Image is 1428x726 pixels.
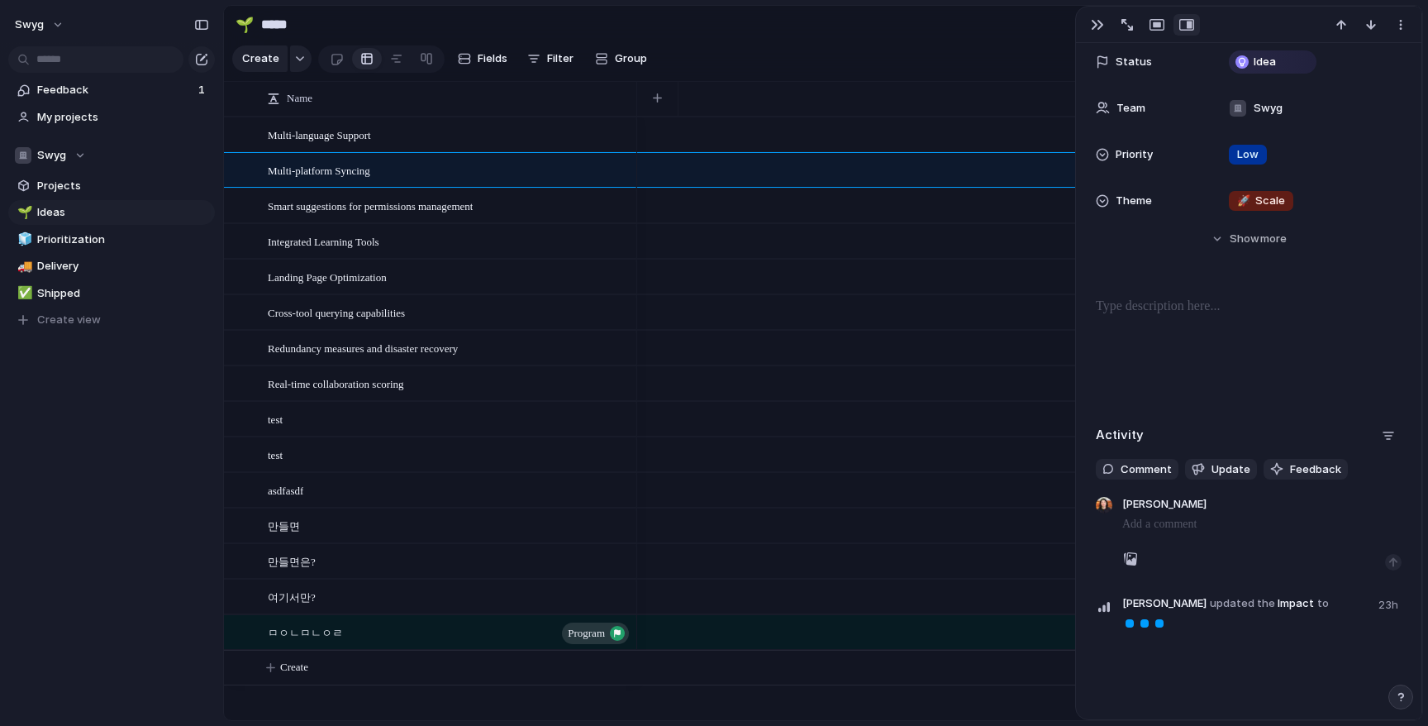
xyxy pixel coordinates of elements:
[1254,54,1276,70] span: Idea
[17,230,29,249] div: 🧊
[562,623,629,644] button: program
[37,82,193,98] span: Feedback
[15,232,31,248] button: 🧊
[1378,594,1402,614] span: 23h
[15,204,31,221] button: 🌱
[1237,193,1285,209] span: Scale
[1116,54,1152,70] span: Status
[242,50,279,67] span: Create
[268,552,316,571] span: 만들면은?
[8,308,215,332] button: Create view
[37,312,101,328] span: Create view
[37,109,209,126] span: My projects
[1096,426,1144,445] h2: Activity
[587,45,655,72] button: Group
[1264,459,1348,480] button: Feedback
[268,232,379,251] span: Integrated Learning Tools
[1254,100,1283,117] span: Swyg
[8,174,215,198] a: Projects
[37,204,209,221] span: Ideas
[1116,100,1145,117] span: Team
[8,254,215,279] a: 🚚Delivery
[1317,595,1329,612] span: to
[1230,231,1259,247] span: Show
[1290,461,1341,478] span: Feedback
[1237,146,1259,163] span: Low
[37,232,209,248] span: Prioritization
[15,285,31,302] button: ✅
[268,125,371,144] span: Multi-language Support
[8,78,215,103] a: Feedback1
[17,284,29,303] div: ✅
[37,147,66,164] span: Swyg
[280,659,308,676] span: Create
[478,50,507,67] span: Fields
[451,45,514,72] button: Fields
[268,623,343,642] span: ㅁㅇㄴㅁㄴㅇㄹ
[231,12,258,38] button: 🌱
[8,227,215,252] a: 🧊Prioritization
[1210,595,1275,612] span: updated the
[268,516,300,535] span: 만들면
[1096,459,1178,480] button: Comment
[268,409,283,428] span: test
[268,445,283,464] span: test
[1122,594,1368,633] span: Impact
[521,45,580,72] button: Filter
[1116,193,1152,209] span: Theme
[268,303,405,322] span: Cross-tool querying capabilities
[1122,595,1207,612] span: [PERSON_NAME]
[287,90,312,107] span: Name
[1121,461,1172,478] span: Comment
[1096,224,1402,254] button: Showmore
[8,200,215,225] a: 🌱Ideas
[268,374,404,393] span: Real-time collaboration scoring
[236,13,254,36] div: 🌱
[37,285,209,302] span: Shipped
[1122,496,1207,514] span: [PERSON_NAME]
[268,480,303,499] span: asdfasdf
[37,178,209,194] span: Projects
[1185,459,1257,480] button: Update
[268,587,316,606] span: 여기서만?
[232,45,288,72] button: Create
[547,50,574,67] span: Filter
[268,267,387,286] span: Landing Page Optimization
[568,622,605,645] span: program
[268,338,458,357] span: Redundancy measures and disaster recovery
[198,82,208,98] span: 1
[17,203,29,222] div: 🌱
[1116,146,1153,163] span: Priority
[1237,193,1250,207] span: 🚀
[268,160,370,179] span: Multi-platform Syncing
[7,12,73,38] button: swyg
[37,258,209,275] span: Delivery
[8,105,215,130] a: My projects
[1260,231,1287,247] span: more
[15,17,44,33] span: swyg
[15,258,31,275] button: 🚚
[615,50,647,67] span: Group
[8,281,215,306] a: ✅Shipped
[268,196,473,215] span: Smart suggestions for permissions management
[17,257,29,276] div: 🚚
[1211,461,1250,478] span: Update
[8,143,215,168] button: Swyg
